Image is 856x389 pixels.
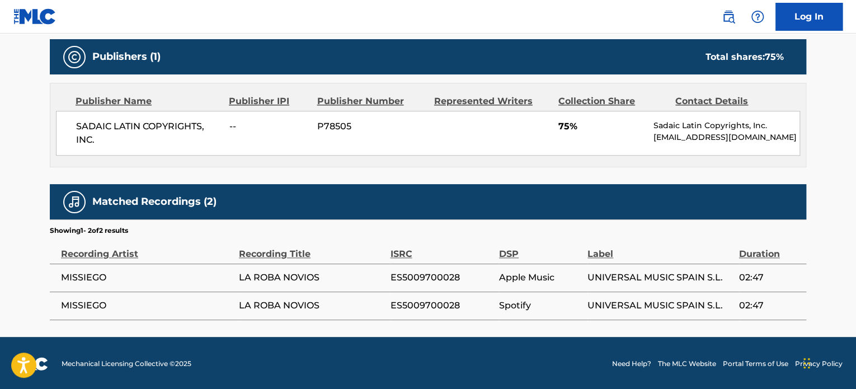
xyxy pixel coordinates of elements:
[50,226,128,236] p: Showing 1 - 2 of 2 results
[706,50,784,64] div: Total shares:
[722,10,735,24] img: search
[434,95,550,108] div: Represented Writers
[765,51,784,62] span: 75 %
[723,359,788,369] a: Portal Terms of Use
[587,271,733,284] span: UNIVERSAL MUSIC SPAIN S.L.
[68,195,81,209] img: Matched Recordings
[751,10,764,24] img: help
[390,236,493,261] div: ISRC
[658,359,716,369] a: The MLC Website
[800,335,856,389] iframe: Chat Widget
[390,271,493,284] span: ES5009700028
[390,299,493,312] span: ES5009700028
[68,50,81,64] img: Publishers
[61,299,233,312] span: MISSIEGO
[239,271,384,284] span: LA ROBA NOVIOS
[13,8,57,25] img: MLC Logo
[739,236,801,261] div: Duration
[558,120,645,133] span: 75%
[717,6,740,28] a: Public Search
[61,271,233,284] span: MISSIEGO
[239,236,384,261] div: Recording Title
[499,299,582,312] span: Spotify
[653,132,799,143] p: [EMAIL_ADDRESS][DOMAIN_NAME]
[62,359,191,369] span: Mechanical Licensing Collective © 2025
[499,236,582,261] div: DSP
[653,120,799,132] p: Sadaic Latin Copyrights, Inc.
[92,195,217,208] h5: Matched Recordings (2)
[239,299,384,312] span: LA ROBA NOVIOS
[558,95,667,108] div: Collection Share
[229,120,309,133] span: --
[61,236,233,261] div: Recording Artist
[739,299,801,312] span: 02:47
[612,359,651,369] a: Need Help?
[739,271,801,284] span: 02:47
[803,346,810,380] div: Drag
[317,95,425,108] div: Publisher Number
[229,95,308,108] div: Publisher IPI
[587,236,733,261] div: Label
[92,50,161,63] h5: Publishers (1)
[746,6,769,28] div: Help
[317,120,426,133] span: P78505
[76,120,221,147] span: SADAIC LATIN COPYRIGHTS, INC.
[499,271,582,284] span: Apple Music
[587,299,733,312] span: UNIVERSAL MUSIC SPAIN S.L.
[675,95,784,108] div: Contact Details
[76,95,220,108] div: Publisher Name
[775,3,843,31] a: Log In
[795,359,843,369] a: Privacy Policy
